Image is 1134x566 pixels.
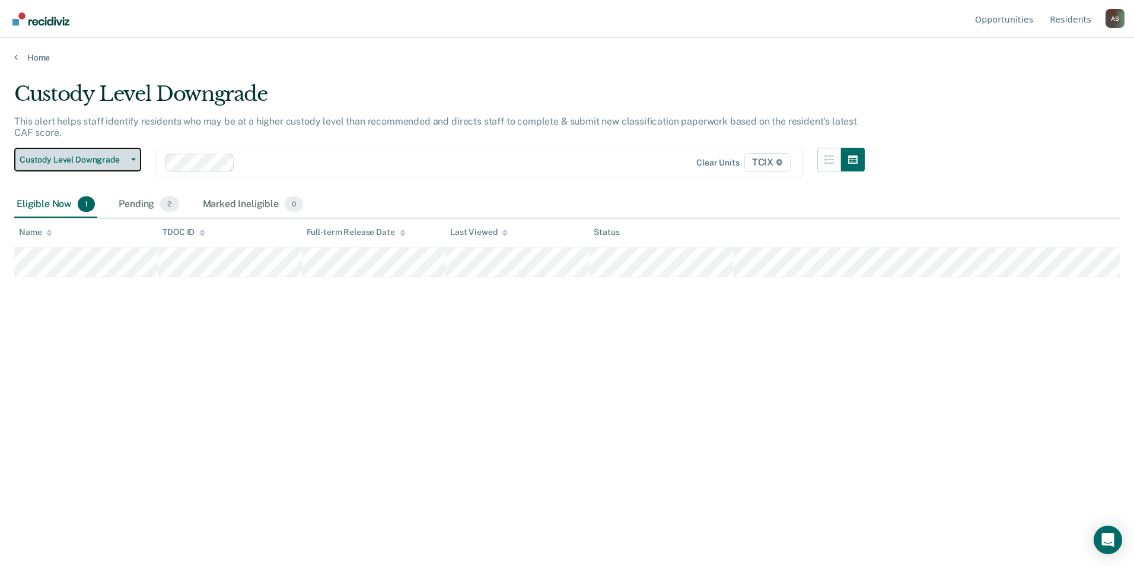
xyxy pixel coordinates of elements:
div: Pending2 [116,192,181,218]
button: Custody Level Downgrade [14,148,141,171]
div: TDOC ID [163,227,205,237]
div: Eligible Now1 [14,192,97,218]
div: Status [594,227,619,237]
img: Recidiviz [12,12,69,26]
div: Clear units [696,158,740,168]
div: Marked Ineligible0 [200,192,306,218]
div: Full-term Release Date [307,227,406,237]
button: Profile dropdown button [1106,9,1125,28]
div: Last Viewed [450,227,508,237]
span: 2 [160,196,179,212]
div: Custody Level Downgrade [14,82,865,116]
span: TCIX [744,153,791,172]
p: This alert helps staff identify residents who may be at a higher custody level than recommended a... [14,116,857,138]
div: Name [19,227,52,237]
span: 1 [78,196,95,212]
div: A S [1106,9,1125,28]
span: 0 [285,196,303,212]
div: Open Intercom Messenger [1094,526,1122,554]
a: Home [14,52,1120,63]
span: Custody Level Downgrade [20,155,126,165]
